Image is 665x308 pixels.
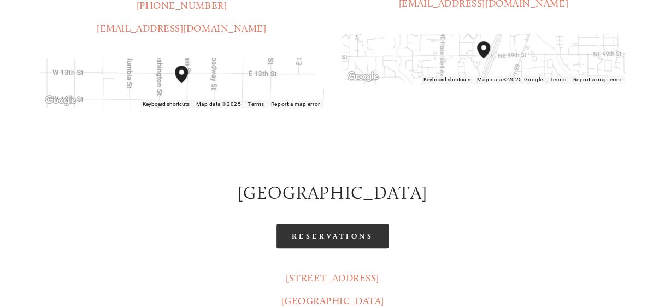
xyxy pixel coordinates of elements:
[345,69,381,84] a: Open this area in Google Maps (opens a new window)
[281,272,384,306] a: [STREET_ADDRESS][GEOGRAPHIC_DATA]
[43,93,79,108] a: Open this area in Google Maps (opens a new window)
[573,76,622,82] a: Report a map error
[43,93,79,108] img: Google
[550,76,567,82] a: Terms
[40,181,625,205] h2: [GEOGRAPHIC_DATA]
[345,69,381,84] img: Google
[175,66,201,100] div: Amaro's Table 1220 Main Street vancouver, United States
[423,76,470,84] button: Keyboard shortcuts
[271,101,320,107] a: Report a map error
[196,101,242,107] span: Map data ©2025
[477,76,543,82] span: Map data ©2025 Google
[276,224,389,248] a: Reservations
[143,100,190,108] button: Keyboard shortcuts
[248,101,264,107] a: Terms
